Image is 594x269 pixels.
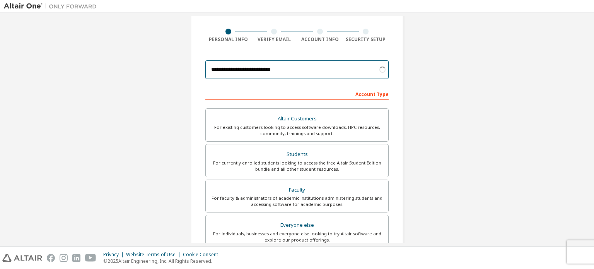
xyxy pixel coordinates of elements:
img: linkedin.svg [72,254,80,262]
div: Account Info [297,36,343,43]
div: Account Type [205,87,389,100]
div: Students [210,149,384,160]
div: Privacy [103,252,126,258]
div: Cookie Consent [183,252,223,258]
div: Altair Customers [210,113,384,124]
p: © 2025 Altair Engineering, Inc. All Rights Reserved. [103,258,223,264]
div: For individuals, businesses and everyone else looking to try Altair software and explore our prod... [210,231,384,243]
div: Personal Info [205,36,251,43]
img: youtube.svg [85,254,96,262]
img: altair_logo.svg [2,254,42,262]
div: For currently enrolled students looking to access the free Altair Student Edition bundle and all ... [210,160,384,172]
div: Website Terms of Use [126,252,183,258]
div: For faculty & administrators of academic institutions administering students and accessing softwa... [210,195,384,207]
img: instagram.svg [60,254,68,262]
img: facebook.svg [47,254,55,262]
div: Everyone else [210,220,384,231]
img: Altair One [4,2,101,10]
div: Verify Email [251,36,297,43]
div: For existing customers looking to access software downloads, HPC resources, community, trainings ... [210,124,384,137]
div: Faculty [210,185,384,195]
div: Security Setup [343,36,389,43]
